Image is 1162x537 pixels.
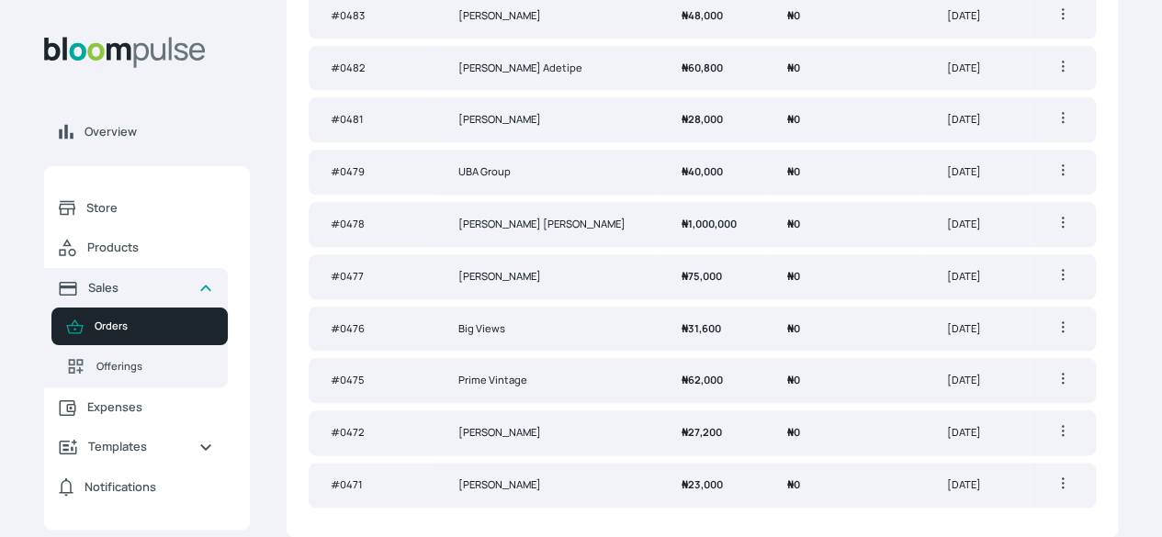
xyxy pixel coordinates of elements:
[787,164,794,178] span: ₦
[51,345,228,387] a: Offerings
[87,239,213,256] span: Products
[925,358,1030,403] td: [DATE]
[681,61,722,74] span: 60,800
[435,150,659,195] td: UBA Group
[787,477,794,491] span: ₦
[787,477,800,491] span: 0
[925,463,1030,508] td: [DATE]
[44,228,228,268] a: Products
[681,164,722,178] span: 40,000
[95,319,213,334] span: Orders
[681,425,687,439] span: ₦
[787,112,800,126] span: 0
[925,254,1030,299] td: [DATE]
[787,321,800,335] span: 0
[309,358,435,403] td: # 0475
[787,269,800,283] span: 0
[681,321,720,335] span: 31,600
[681,477,687,491] span: ₦
[681,373,687,386] span: ₦
[88,279,184,296] span: Sales
[925,202,1030,247] td: [DATE]
[787,425,794,439] span: ₦
[787,164,800,178] span: 0
[787,61,794,74] span: ₦
[681,112,687,126] span: ₦
[309,254,435,299] td: # 0477
[44,112,250,151] a: Overview
[681,269,721,283] span: 75,000
[435,307,659,352] td: Big Views
[787,217,800,230] span: 0
[44,37,206,68] img: Bloom Logo
[925,97,1030,142] td: [DATE]
[681,217,736,230] span: 1,000,000
[86,199,213,217] span: Store
[787,425,800,439] span: 0
[787,112,794,126] span: ₦
[787,8,794,22] span: ₦
[85,123,235,140] span: Overview
[44,268,228,308] a: Sales
[435,46,659,91] td: [PERSON_NAME] Adetipe
[681,112,722,126] span: 28,000
[925,307,1030,352] td: [DATE]
[925,46,1030,91] td: [DATE]
[787,61,800,74] span: 0
[787,217,794,230] span: ₦
[85,478,156,496] span: Notifications
[309,307,435,352] td: # 0476
[787,373,800,386] span: 0
[681,425,721,439] span: 27,200
[44,387,228,427] a: Expenses
[309,97,435,142] td: # 0481
[435,410,659,455] td: [PERSON_NAME]
[51,308,228,345] a: Orders
[435,97,659,142] td: [PERSON_NAME]
[309,202,435,247] td: # 0478
[681,8,687,22] span: ₦
[681,321,687,335] span: ₦
[681,8,722,22] span: 48,000
[44,188,228,228] a: Store
[435,463,659,508] td: [PERSON_NAME]
[309,150,435,195] td: # 0479
[681,373,722,386] span: 62,000
[44,427,228,466] a: Templates
[787,269,794,283] span: ₦
[435,254,659,299] td: [PERSON_NAME]
[787,8,800,22] span: 0
[309,410,435,455] td: # 0472
[87,398,213,416] span: Expenses
[925,150,1030,195] td: [DATE]
[681,61,687,74] span: ₦
[435,202,659,247] td: [PERSON_NAME] [PERSON_NAME]
[309,463,435,508] td: # 0471
[925,410,1030,455] td: [DATE]
[787,373,794,386] span: ₦
[681,269,687,283] span: ₦
[44,466,228,508] a: Notifications
[681,477,722,491] span: 23,000
[309,46,435,91] td: # 0482
[681,217,687,230] span: ₦
[681,164,687,178] span: ₦
[88,438,184,455] span: Templates
[435,358,659,403] td: Prime Vintage
[787,321,794,335] span: ₦
[96,359,213,375] span: Offerings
